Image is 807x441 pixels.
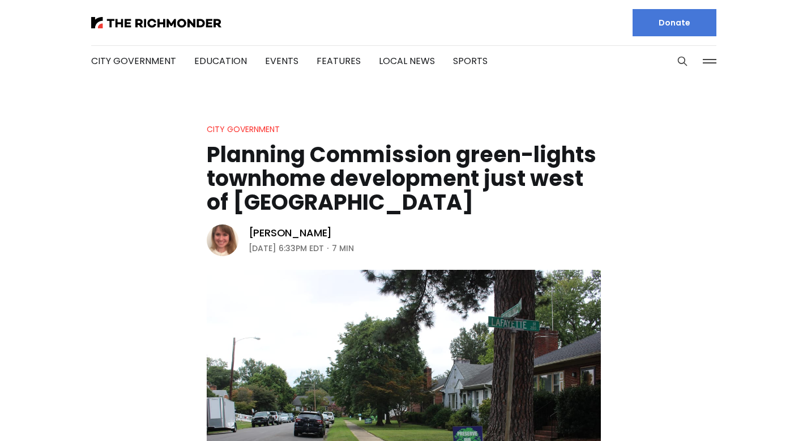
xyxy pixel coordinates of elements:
a: [PERSON_NAME] [249,226,332,240]
a: Events [265,54,298,67]
img: Sarah Vogelsong [207,224,238,256]
img: The Richmonder [91,17,221,28]
button: Search this site [674,53,691,70]
a: City Government [91,54,176,67]
a: Donate [633,9,716,36]
a: Local News [379,54,435,67]
a: Education [194,54,247,67]
span: 7 min [332,241,354,255]
a: Features [317,54,361,67]
a: City Government [207,124,280,135]
a: Sports [453,54,488,67]
h1: Planning Commission green-lights townhome development just west of [GEOGRAPHIC_DATA] [207,143,601,214]
time: [DATE] 6:33PM EDT [249,241,324,255]
iframe: portal-trigger [711,385,807,441]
